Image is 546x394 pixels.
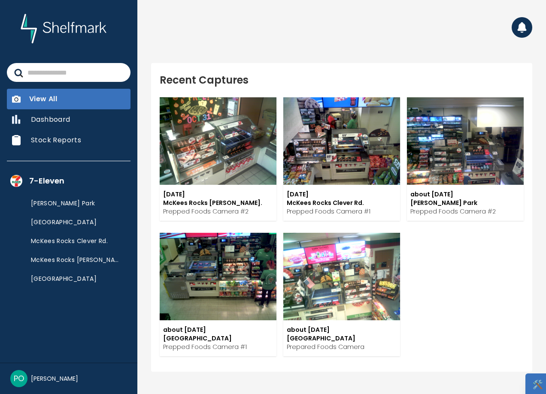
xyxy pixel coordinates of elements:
h6: [DATE] [287,190,397,199]
a: [DATE]McKees Rocks Clever Rd.Prepped Foods Camera #1 [283,97,400,221]
a: [GEOGRAPHIC_DATA] [24,269,127,288]
img: Pat O'Donnell [10,370,27,387]
p: McKees Rocks Clever Rd. [31,237,124,245]
img: Prepped Foods Camera #2 [407,97,524,185]
img: Prepped Foods Camera #1 [160,233,276,320]
h3: 7-Eleven [29,175,127,189]
p: [PERSON_NAME] [31,374,125,383]
p: [GEOGRAPHIC_DATA] [31,218,124,226]
h6: about [DATE] [287,325,397,334]
a: McKees Rocks Clever Rd. [24,232,127,250]
h6: about [DATE] [163,325,273,334]
p: Prepped Foods Camera #2 [410,207,520,216]
img: Prepped Foods Camera #2 [160,97,276,185]
a: Stock Reports [7,130,130,150]
a: about [DATE][GEOGRAPHIC_DATA]Prepped Foods Camera #1 [160,233,276,356]
img: 7-Eleven [10,175,22,187]
p: Prepped Foods Camera #1 [163,343,273,351]
h6: [GEOGRAPHIC_DATA] [163,334,273,343]
h6: McKees Rocks [PERSON_NAME]. [163,199,273,207]
h6: about [DATE] [410,190,520,199]
p: Prepped Foods Camera #1 [287,207,397,216]
a: [PERSON_NAME] Park [24,194,127,213]
h6: [PERSON_NAME] Park [410,199,520,207]
p: Prepared Foods Camera [287,343,397,351]
p: [GEOGRAPHIC_DATA] [31,274,124,283]
p: Dashboard [31,114,125,125]
p: Prepped Foods Camera #2 [163,207,273,216]
a: about [DATE][GEOGRAPHIC_DATA]Prepared Foods Camera [283,233,400,356]
h6: [GEOGRAPHIC_DATA] [287,334,397,343]
a: [GEOGRAPHIC_DATA] [24,213,127,232]
a: View All [7,89,130,109]
a: Dashboard [7,109,130,130]
p: [PERSON_NAME] Park [31,199,124,208]
a: McKees Rocks [PERSON_NAME]. [24,250,127,269]
img: Prepared Foods Camera [283,233,400,320]
a: about [DATE][PERSON_NAME] ParkPrepped Foods Camera #2 [407,97,524,221]
h2: Recent Captures [160,73,524,87]
p: Stock Reports [31,135,125,145]
a: [DATE]McKees Rocks [PERSON_NAME].Prepped Foods Camera #2 [160,97,276,221]
p: View All [29,94,125,104]
h6: McKees Rocks Clever Rd. [287,199,397,207]
p: McKees Rocks [PERSON_NAME]. [31,256,124,264]
img: Prepped Foods Camera #1 [283,97,400,185]
h6: [DATE] [163,190,273,199]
